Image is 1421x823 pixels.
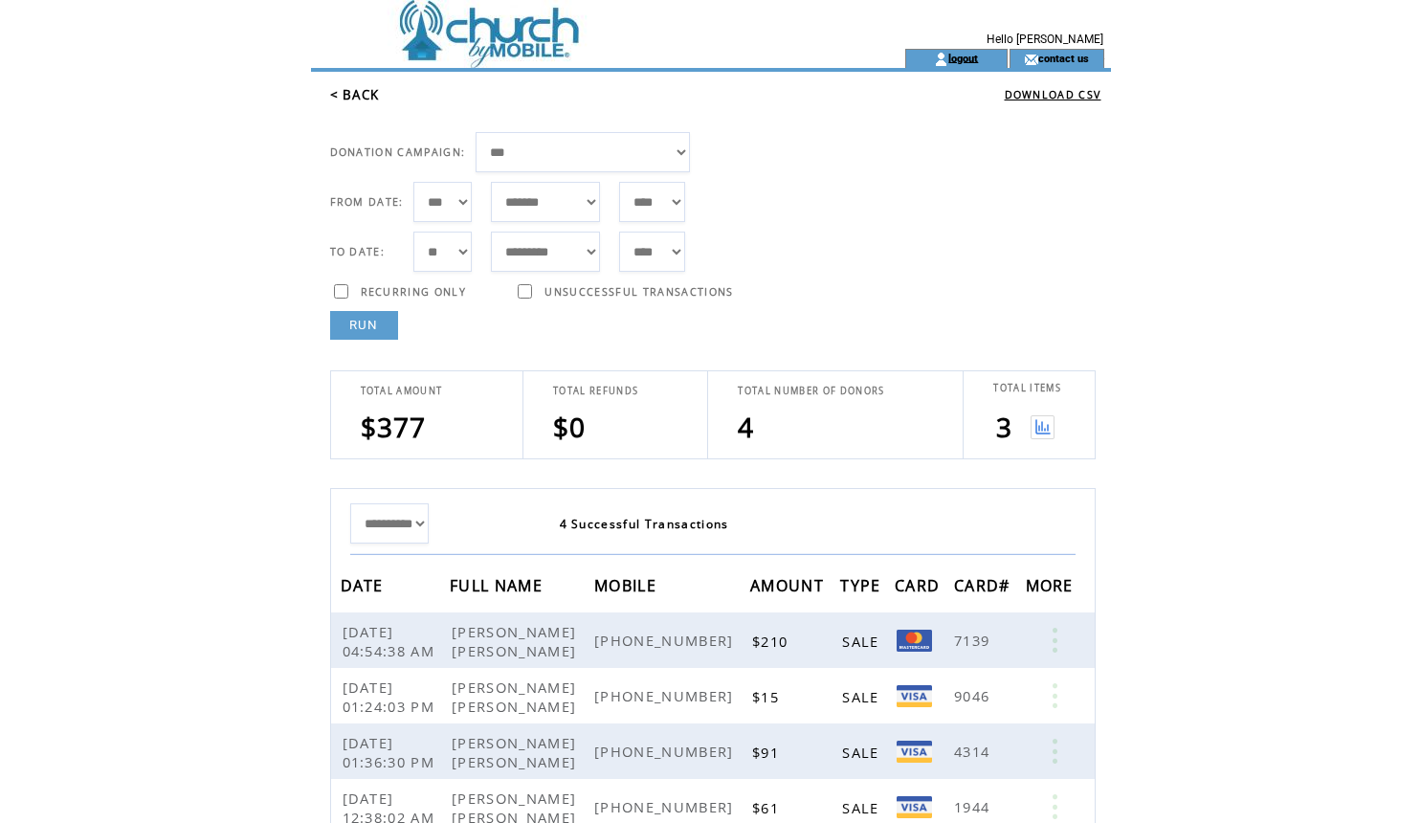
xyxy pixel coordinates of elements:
img: contact_us_icon.gif [1024,52,1038,67]
span: $61 [752,798,784,817]
span: SALE [842,798,883,817]
span: [PERSON_NAME] [PERSON_NAME] [452,622,581,660]
span: 4314 [954,742,994,761]
img: Visa [897,796,932,818]
a: DATE [341,579,389,590]
span: TOTAL ITEMS [993,382,1061,394]
span: TOTAL NUMBER OF DONORS [738,385,884,397]
span: [PHONE_NUMBER] [594,631,739,650]
span: $91 [752,743,784,762]
span: DATE [341,570,389,606]
span: [DATE] 04:54:38 AM [343,622,440,660]
span: 3 [996,409,1012,445]
span: Hello [PERSON_NAME] [987,33,1103,46]
img: account_icon.gif [934,52,948,67]
img: View graph [1031,415,1055,439]
span: 9046 [954,686,994,705]
span: $210 [752,632,792,651]
span: DONATION CAMPAIGN: [330,145,466,159]
span: TOTAL AMOUNT [361,385,443,397]
span: SALE [842,632,883,651]
img: Visa [897,741,932,763]
span: TO DATE: [330,245,386,258]
span: [PERSON_NAME] [PERSON_NAME] [452,678,581,716]
span: 7139 [954,631,994,650]
span: [PHONE_NUMBER] [594,742,739,761]
span: [DATE] 01:24:03 PM [343,678,440,716]
span: 4 [738,409,754,445]
span: [PHONE_NUMBER] [594,797,739,816]
span: FROM DATE: [330,195,404,209]
span: AMOUNT [750,570,829,606]
img: Mastercard [897,630,932,652]
span: RECURRING ONLY [361,285,467,299]
span: 4 Successful Transactions [560,516,729,532]
span: $15 [752,687,784,706]
a: contact us [1038,52,1089,64]
a: CARD [895,579,944,590]
span: CARD# [954,570,1015,606]
a: < BACK [330,86,380,103]
a: DOWNLOAD CSV [1005,88,1101,101]
span: [PHONE_NUMBER] [594,686,739,705]
a: AMOUNT [750,579,829,590]
span: [DATE] 01:36:30 PM [343,733,440,771]
span: SALE [842,743,883,762]
a: logout [948,52,978,64]
a: CARD# [954,579,1015,590]
span: UNSUCCESSFUL TRANSACTIONS [544,285,733,299]
a: MOBILE [594,579,661,590]
span: $377 [361,409,427,445]
span: FULL NAME [450,570,547,606]
a: FULL NAME [450,579,547,590]
span: 1944 [954,797,994,816]
span: $0 [553,409,587,445]
span: MORE [1026,570,1078,606]
span: TYPE [840,570,885,606]
span: SALE [842,687,883,706]
span: TOTAL REFUNDS [553,385,638,397]
a: TYPE [840,579,885,590]
a: RUN [330,311,398,340]
span: CARD [895,570,944,606]
span: [PERSON_NAME] [PERSON_NAME] [452,733,581,771]
span: MOBILE [594,570,661,606]
img: Visa [897,685,932,707]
